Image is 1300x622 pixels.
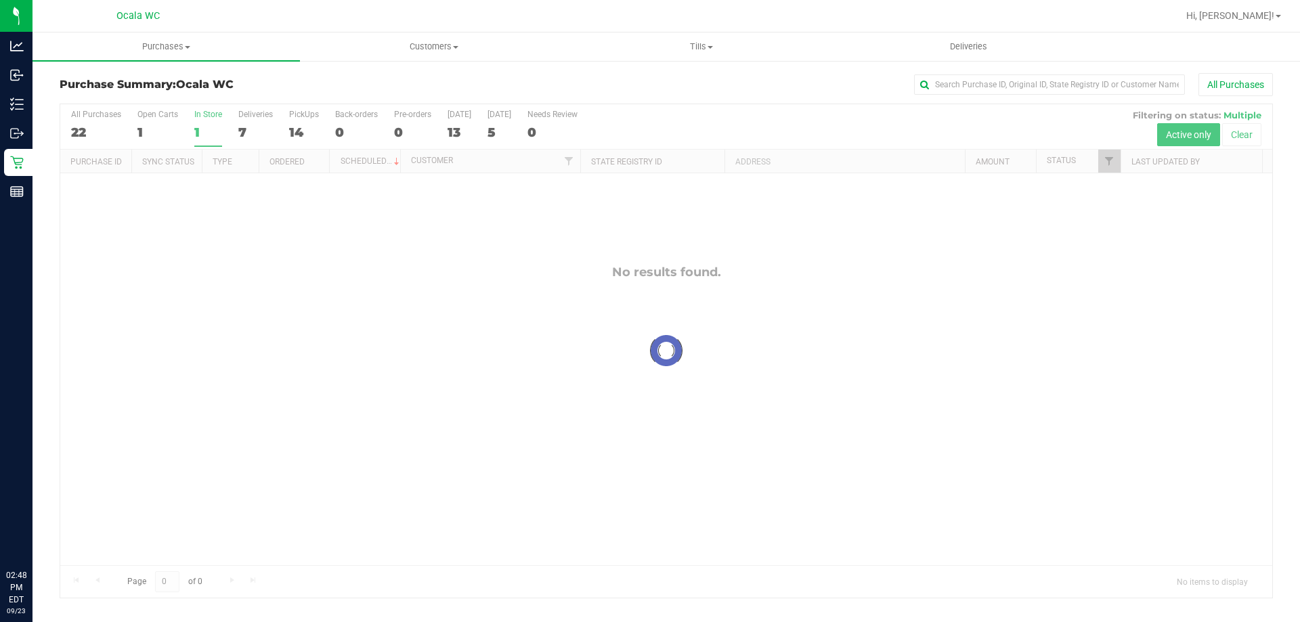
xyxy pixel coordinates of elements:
a: Purchases [32,32,300,61]
inline-svg: Analytics [10,39,24,53]
a: Deliveries [835,32,1102,61]
p: 02:48 PM EDT [6,569,26,606]
span: Hi, [PERSON_NAME]! [1186,10,1274,21]
a: Customers [300,32,567,61]
inline-svg: Reports [10,185,24,198]
input: Search Purchase ID, Original ID, State Registry ID or Customer Name... [914,74,1185,95]
span: Ocala WC [116,10,160,22]
span: Customers [301,41,567,53]
a: Tills [567,32,835,61]
button: All Purchases [1198,73,1273,96]
span: Ocala WC [176,78,234,91]
inline-svg: Outbound [10,127,24,140]
inline-svg: Inventory [10,97,24,111]
inline-svg: Inbound [10,68,24,82]
span: Deliveries [932,41,1005,53]
inline-svg: Retail [10,156,24,169]
p: 09/23 [6,606,26,616]
h3: Purchase Summary: [60,79,464,91]
span: Tills [568,41,834,53]
iframe: Resource center [14,514,54,554]
span: Purchases [32,41,300,53]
